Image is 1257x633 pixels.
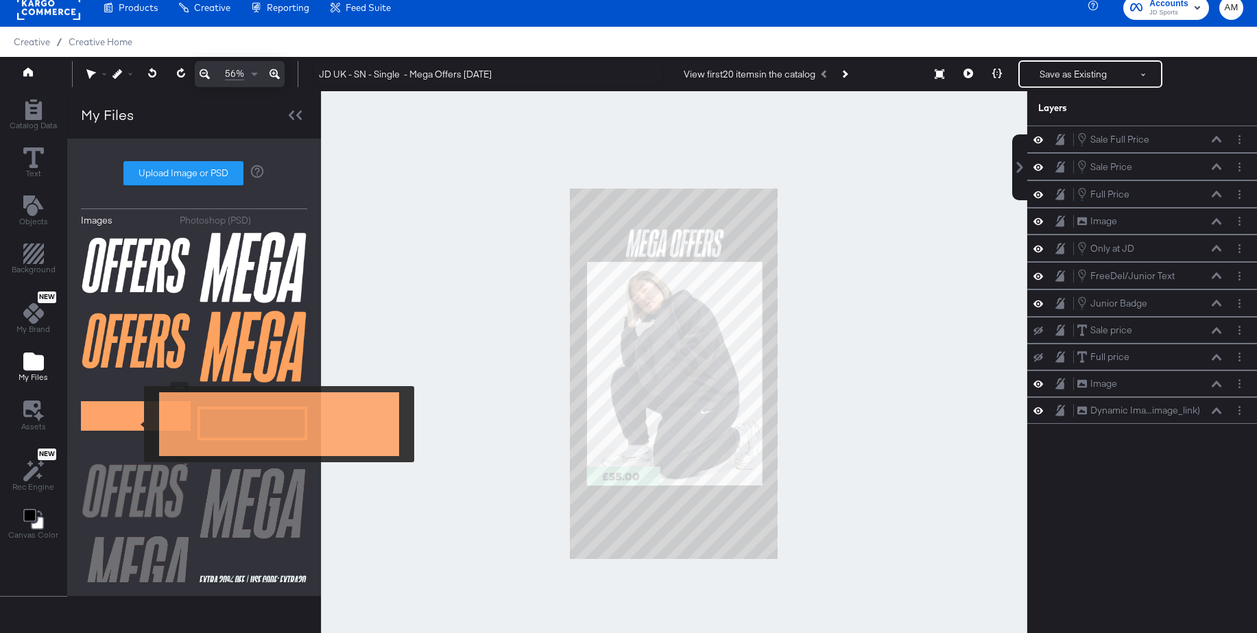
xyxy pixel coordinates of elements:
button: Text [15,144,52,183]
button: Sale Price [1077,159,1133,174]
div: Sale priceLayer Options [1027,317,1257,344]
span: Products [119,2,158,13]
button: Layer Options [1232,187,1247,202]
div: Photoshop (PSD) [180,214,251,227]
span: / [50,36,69,47]
button: Sale Full Price [1077,132,1150,147]
span: Creative [14,36,50,47]
span: My Files [19,372,48,383]
button: Layer Options [1232,214,1247,228]
button: Add Files [10,348,56,387]
span: Objects [19,216,48,227]
span: Assets [21,421,46,432]
button: Images [81,214,169,227]
button: Assets [13,396,54,436]
div: Images [81,214,112,227]
div: ImageLayer Options [1027,208,1257,235]
div: My Files [81,105,134,125]
button: Layer Options [1232,403,1247,418]
span: New [38,293,56,302]
button: Add Rectangle [1,96,65,135]
div: ImageLayer Options [1027,370,1257,397]
span: Background [12,264,56,275]
button: Layer Options [1232,160,1247,174]
button: Layer Options [1232,269,1247,283]
button: Add Rectangle [3,241,64,280]
div: Only at JDLayer Options [1027,235,1257,262]
button: NewRec Engine [4,445,62,497]
div: Junior Badge [1090,297,1147,310]
a: Creative Home [69,36,132,47]
div: Image [1090,215,1117,228]
div: Full price [1090,350,1129,363]
div: Full PriceLayer Options [1027,180,1257,208]
button: Layer Options [1232,350,1247,364]
button: Junior Badge [1077,296,1148,311]
span: Rec Engine [12,481,54,492]
span: New [38,450,56,459]
button: Image [1077,214,1118,228]
div: Full priceLayer Options [1027,344,1257,370]
div: Sale price [1090,324,1132,337]
div: Sale Full PriceLayer Options [1027,126,1257,153]
div: Full Price [1090,188,1129,201]
button: Image Options [170,382,189,394]
span: Canvas Color [8,529,58,540]
div: Only at JD [1090,242,1134,255]
span: Catalog Data [10,120,57,131]
button: Sale price [1077,323,1133,337]
button: Full Price [1077,187,1130,202]
button: Next Product [835,62,854,86]
button: Save as Existing [1020,62,1127,86]
div: Junior BadgeLayer Options [1027,289,1257,317]
button: NewMy Brand [8,289,58,339]
button: Full price [1077,350,1130,364]
div: Sale Price [1090,160,1132,174]
span: Feed Suite [346,2,391,13]
button: Layer Options [1232,241,1247,256]
span: JD Sports [1149,8,1188,19]
div: Sale PriceLayer Options [1027,153,1257,180]
button: Image [1077,377,1118,391]
span: My Brand [16,324,50,335]
div: Image [1090,377,1117,390]
button: Photoshop (PSD) [180,214,308,227]
div: FreeDel/Junior TextLayer Options [1027,262,1257,289]
button: Only at JD [1077,241,1135,256]
button: Dynamic Ima...image_link) [1077,403,1201,418]
div: Sale Full Price [1090,133,1149,146]
span: 56% [225,67,244,80]
div: View first 20 items in the catalog [684,68,815,81]
button: Add Text [11,192,56,231]
div: Dynamic Ima...image_link) [1090,404,1200,417]
div: Dynamic Ima...image_link)Layer Options [1027,397,1257,424]
button: Layer Options [1232,132,1247,147]
span: Creative [194,2,230,13]
span: Text [26,168,41,179]
button: Layer Options [1232,296,1247,311]
div: Layers [1038,101,1178,115]
button: Layer Options [1232,323,1247,337]
span: Reporting [267,2,309,13]
button: FreeDel/Junior Text [1077,268,1175,283]
button: Layer Options [1232,377,1247,391]
div: FreeDel/Junior Text [1090,270,1175,283]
